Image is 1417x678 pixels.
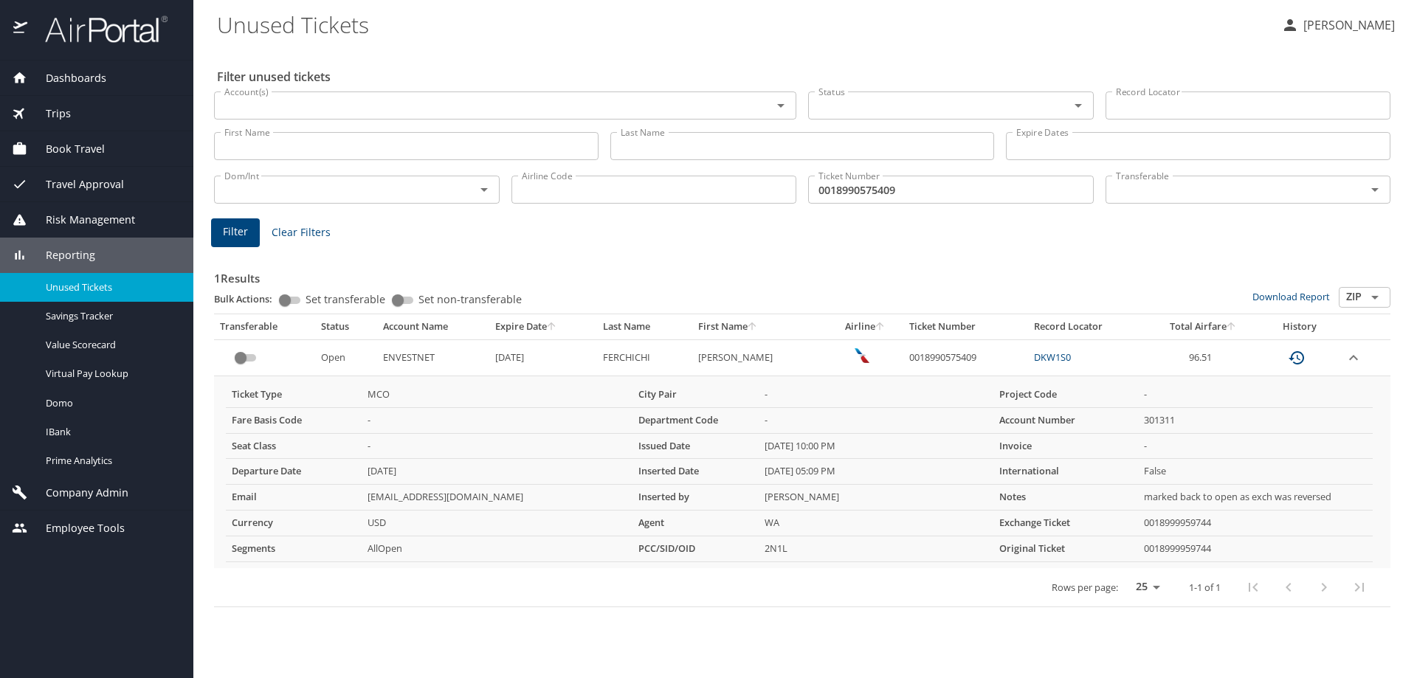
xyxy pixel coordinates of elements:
[1138,459,1373,485] td: False
[362,536,632,562] td: AllOpen
[1138,511,1373,536] td: 0018999959744
[1299,16,1395,34] p: [PERSON_NAME]
[1138,433,1373,459] td: -
[855,348,869,363] img: American Airlines
[1261,314,1338,339] th: History
[1138,382,1373,407] td: -
[27,176,124,193] span: Travel Approval
[632,459,759,485] th: Inserted Date
[223,223,248,241] span: Filter
[362,511,632,536] td: USD
[214,292,284,305] p: Bulk Actions:
[46,396,176,410] span: Domo
[27,70,106,86] span: Dashboards
[993,407,1138,433] th: Account Number
[226,382,362,407] th: Ticket Type
[993,536,1138,562] th: Original Ticket
[632,407,759,433] th: Department Code
[46,425,176,439] span: IBank
[597,314,692,339] th: Last Name
[748,322,758,332] button: sort
[1068,95,1089,116] button: Open
[903,314,1027,339] th: Ticket Number
[266,219,337,246] button: Clear Filters
[759,433,993,459] td: [DATE] 10:00 PM
[993,382,1138,407] th: Project Code
[226,407,362,433] th: Fare Basis Code
[1028,314,1145,339] th: Record Locator
[220,320,309,333] div: Transferable
[362,382,632,407] td: MCO
[377,339,489,376] td: ENVESTNET
[29,15,168,44] img: airportal-logo.png
[226,459,362,485] th: Departure Date
[993,459,1138,485] th: International
[377,314,489,339] th: Account Name
[315,314,376,339] th: Status
[226,433,362,459] th: Seat Class
[27,485,128,501] span: Company Admin
[226,536,362,562] th: Segments
[46,338,176,352] span: Value Scorecard
[759,485,993,511] td: [PERSON_NAME]
[418,294,522,305] span: Set non-transferable
[27,212,135,228] span: Risk Management
[27,247,95,263] span: Reporting
[362,485,632,511] td: [EMAIL_ADDRESS][DOMAIN_NAME]
[993,485,1138,511] th: Notes
[1145,314,1261,339] th: Total Airfare
[27,520,125,536] span: Employee Tools
[272,224,331,242] span: Clear Filters
[1365,179,1385,200] button: Open
[632,433,759,459] th: Issued Date
[226,485,362,511] th: Email
[1138,407,1373,433] td: 301311
[759,459,993,485] td: [DATE] 05:09 PM
[1345,349,1362,367] button: expand row
[226,511,362,536] th: Currency
[27,141,105,157] span: Book Travel
[362,459,632,485] td: [DATE]
[217,65,1393,89] h2: Filter unused tickets
[362,433,632,459] td: -
[759,511,993,536] td: WA
[759,382,993,407] td: -
[211,218,260,247] button: Filter
[1252,290,1330,303] a: Download Report
[1365,287,1385,308] button: Open
[315,339,376,376] td: Open
[1138,536,1373,562] td: 0018999959744
[759,407,993,433] td: -
[1145,339,1261,376] td: 96.51
[46,309,176,323] span: Savings Tracker
[1189,583,1221,592] p: 1-1 of 1
[1275,12,1401,38] button: [PERSON_NAME]
[692,339,827,376] td: [PERSON_NAME]
[214,314,1390,607] table: custom pagination table
[1052,583,1118,592] p: Rows per page:
[770,95,791,116] button: Open
[27,105,71,122] span: Trips
[217,1,1269,47] h1: Unused Tickets
[214,261,1390,287] h3: 1 Results
[903,339,1027,376] td: 0018990575409
[632,511,759,536] th: Agent
[489,314,597,339] th: Expire Date
[632,382,759,407] th: City Pair
[1138,485,1373,511] td: marked back to open as exch was reversed
[489,339,597,376] td: [DATE]
[306,294,385,305] span: Set transferable
[875,322,886,332] button: sort
[1124,576,1165,598] select: rows per page
[759,536,993,562] td: 2N1L
[692,314,827,339] th: First Name
[46,454,176,468] span: Prime Analytics
[226,382,1373,562] table: more info about unused tickets
[993,511,1138,536] th: Exchange Ticket
[597,339,692,376] td: FERCHICHI
[827,314,904,339] th: Airline
[474,179,494,200] button: Open
[46,280,176,294] span: Unused Tickets
[547,322,557,332] button: sort
[13,15,29,44] img: icon-airportal.png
